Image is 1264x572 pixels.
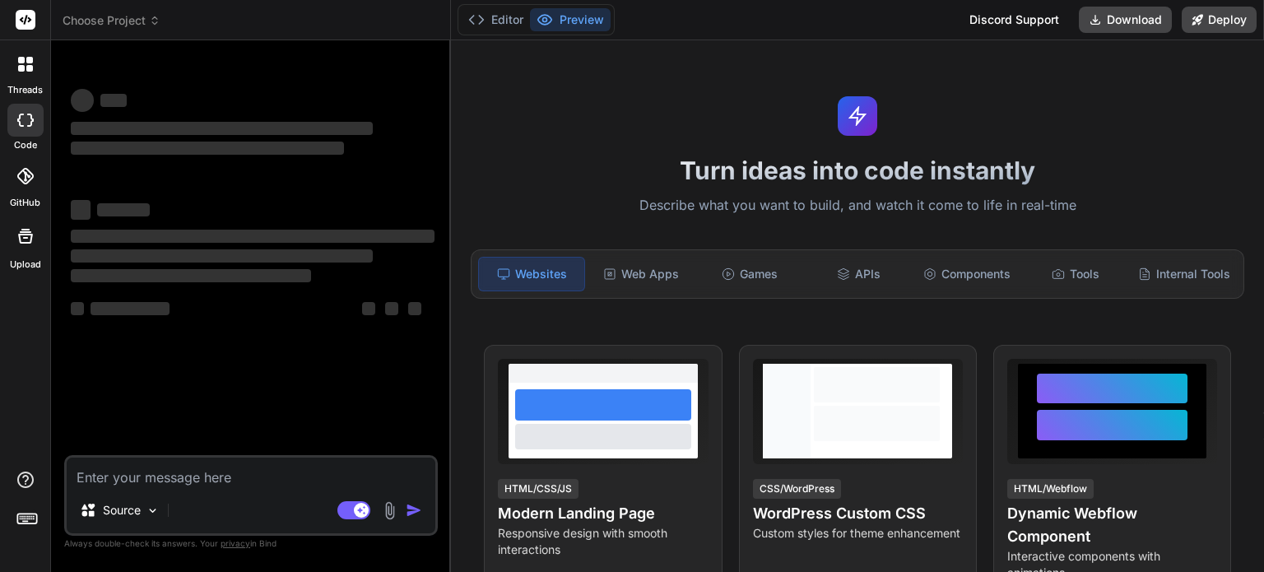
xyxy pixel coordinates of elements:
span: ‌ [71,122,373,135]
p: Source [103,502,141,519]
div: Components [914,257,1020,291]
div: Websites [478,257,585,291]
span: ‌ [91,302,170,315]
img: icon [406,502,422,519]
label: threads [7,83,43,97]
h4: Dynamic Webflow Component [1007,502,1217,548]
div: Tools [1023,257,1128,291]
span: ‌ [100,94,127,107]
span: Choose Project [63,12,160,29]
label: Upload [10,258,41,272]
div: Internal Tools [1132,257,1237,291]
button: Download [1079,7,1172,33]
p: Describe what you want to build, and watch it come to life in real-time [461,195,1254,216]
p: Always double-check its answers. Your in Bind [64,536,438,551]
h4: Modern Landing Page [498,502,708,525]
button: Editor [462,8,530,31]
div: Discord Support [960,7,1069,33]
span: ‌ [71,142,344,155]
h1: Turn ideas into code instantly [461,156,1254,185]
span: ‌ [71,230,434,243]
span: ‌ [71,200,91,220]
p: Responsive design with smooth interactions [498,525,708,558]
div: CSS/WordPress [753,479,841,499]
span: ‌ [71,302,84,315]
h4: WordPress Custom CSS [753,502,963,525]
span: ‌ [362,302,375,315]
span: ‌ [71,89,94,112]
span: ‌ [71,249,373,263]
span: ‌ [385,302,398,315]
div: Games [697,257,802,291]
span: privacy [221,538,250,548]
button: Deploy [1182,7,1257,33]
img: Pick Models [146,504,160,518]
span: ‌ [408,302,421,315]
img: attachment [380,501,399,520]
p: Custom styles for theme enhancement [753,525,963,542]
span: ‌ [97,203,150,216]
label: GitHub [10,196,40,210]
button: Preview [530,8,611,31]
div: Web Apps [588,257,694,291]
label: code [14,138,37,152]
span: ‌ [71,269,311,282]
div: HTML/Webflow [1007,479,1094,499]
div: APIs [806,257,911,291]
div: HTML/CSS/JS [498,479,579,499]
